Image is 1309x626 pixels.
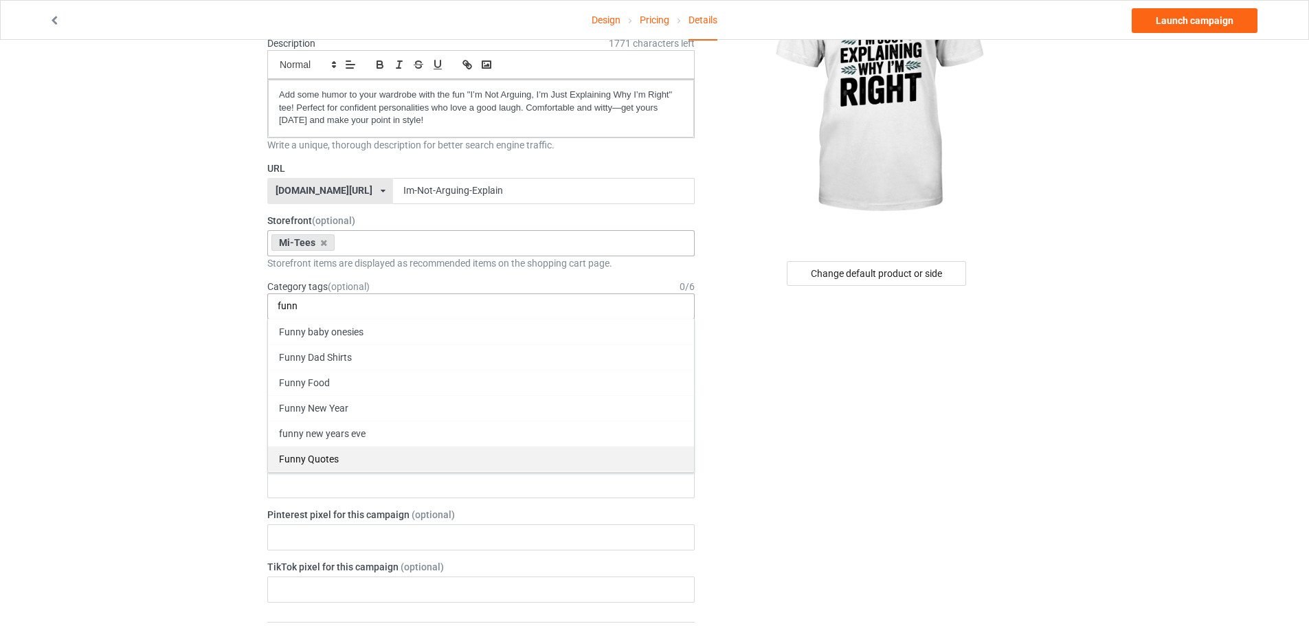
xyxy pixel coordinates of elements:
label: Pinterest pixel for this campaign [267,508,695,522]
span: (optional) [412,509,455,520]
p: Add some humor to your wardrobe with the fun "I’m Not Arguing, I’m Just Explaining Why I’m Right"... [279,89,683,127]
div: Details [689,1,717,41]
label: Storefront [267,214,695,227]
span: (optional) [312,215,355,226]
div: funny new years eve [268,421,694,446]
label: Category tags [267,280,370,293]
div: Mi-Tees [271,234,335,251]
div: [DOMAIN_NAME][URL] [276,186,372,195]
label: Description [267,38,315,49]
label: TikTok pixel for this campaign [267,560,695,574]
div: Funny New Year [268,395,694,421]
a: Pricing [640,1,669,39]
a: Launch campaign [1132,8,1257,33]
div: Funny Dad Shirts [268,344,694,370]
div: Funny baby onesies [268,319,694,344]
div: Change default product or side [787,261,966,286]
a: Design [592,1,620,39]
div: Funny Food [268,370,694,395]
div: 0 / 6 [680,280,695,293]
div: Storefront items are displayed as recommended items on the shopping cart page. [267,256,695,270]
span: (optional) [328,281,370,292]
label: URL [267,161,695,175]
div: Funny Quotes [268,446,694,471]
div: Write a unique, thorough description for better search engine traffic. [267,138,695,152]
span: 1771 characters left [609,36,695,50]
span: (optional) [401,561,444,572]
